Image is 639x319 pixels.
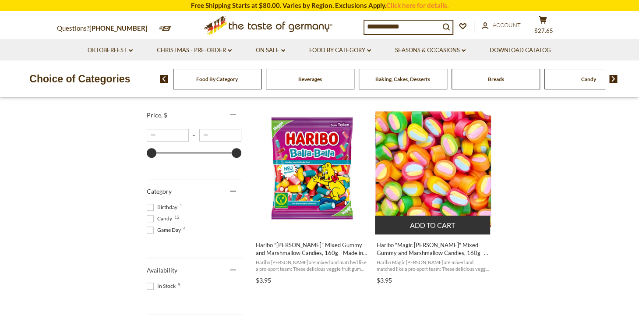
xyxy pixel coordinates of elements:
[88,46,133,55] a: Oktoberfest
[157,46,232,55] a: Christmas - PRE-ORDER
[189,132,199,138] span: –
[375,76,430,82] a: Baking, Cakes, Desserts
[256,259,369,273] span: Haribo [PERSON_NAME] are mixed and matched like a pro-sport team: These delicious veggie fruit gu...
[196,76,238,82] a: Food By Category
[57,23,154,34] p: Questions?
[147,203,180,211] span: Birthday
[254,103,371,287] a: Haribo
[493,21,521,28] span: Account
[256,241,369,257] span: Haribo "[PERSON_NAME]" Mixed Gummy and Marshmallow Candies, 160g - Made in [GEOGRAPHIC_DATA]
[89,24,148,32] a: [PHONE_NUMBER]
[147,129,189,142] input: Minimum value
[375,103,491,287] a: Haribo
[487,76,504,82] a: Breads
[256,276,271,284] span: $3.95
[534,27,553,34] span: $27.65
[530,16,556,38] button: $27.65
[256,46,285,55] a: On Sale
[147,226,184,234] span: Game Day
[160,75,168,83] img: previous arrow
[178,282,180,287] span: 9
[147,215,175,223] span: Candy
[376,276,392,284] span: $3.95
[490,46,551,55] a: Download Catalog
[376,241,490,257] span: Haribo "Magic [PERSON_NAME]" Mixed Gummy and Marshmallow Candies, 160g - Made in [GEOGRAPHIC_DATA]
[161,111,167,119] span: , $
[386,1,448,9] a: Click here for details.
[147,111,167,119] span: Price
[147,266,177,274] span: Availability
[581,76,596,82] a: Candy
[180,203,182,208] span: 1
[395,46,466,55] a: Seasons & Occasions
[482,21,521,30] a: Account
[376,259,490,273] span: Haribo Magic [PERSON_NAME] are mixed and matched like a pro-sport team: These delicious veggie fr...
[375,216,490,234] button: Add to cart
[298,76,322,82] a: Beverages
[609,75,618,83] img: next arrow
[309,46,371,55] a: Food By Category
[199,129,241,142] input: Maximum value
[174,215,180,219] span: 12
[147,188,172,195] span: Category
[183,226,186,230] span: 4
[147,282,178,290] span: In Stock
